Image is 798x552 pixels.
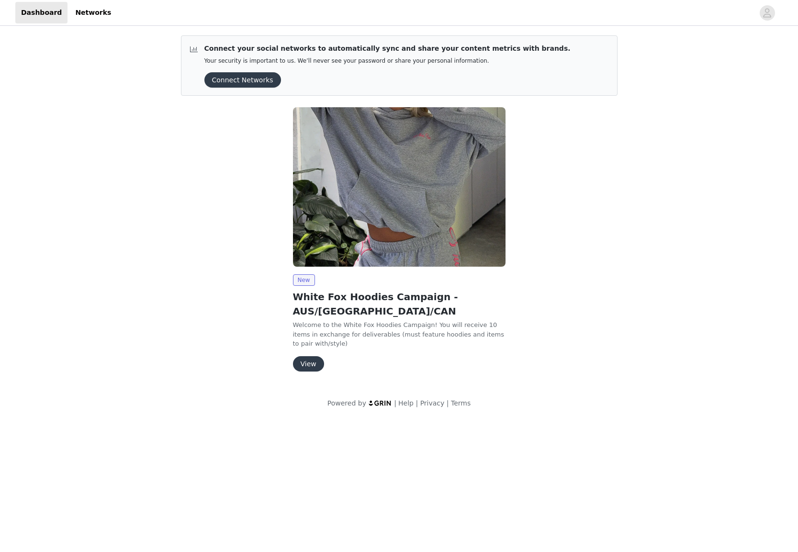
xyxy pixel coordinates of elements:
[204,72,281,88] button: Connect Networks
[447,399,449,407] span: |
[293,274,315,286] span: New
[204,57,571,65] p: Your security is important to us. We’ll never see your password or share your personal information.
[69,2,117,23] a: Networks
[15,2,67,23] a: Dashboard
[204,44,571,54] p: Connect your social networks to automatically sync and share your content metrics with brands.
[451,399,471,407] a: Terms
[293,290,506,318] h2: White Fox Hoodies Campaign - AUS/[GEOGRAPHIC_DATA]/CAN
[368,400,392,406] img: logo
[420,399,445,407] a: Privacy
[763,5,772,21] div: avatar
[398,399,414,407] a: Help
[293,320,506,349] p: Welcome to the White Fox Hoodies Campaign! You will receive 10 items in exchange for deliverables...
[416,399,418,407] span: |
[327,399,366,407] span: Powered by
[394,399,396,407] span: |
[293,356,324,372] button: View
[293,107,506,267] img: White Fox Boutique AUS
[293,360,324,368] a: View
